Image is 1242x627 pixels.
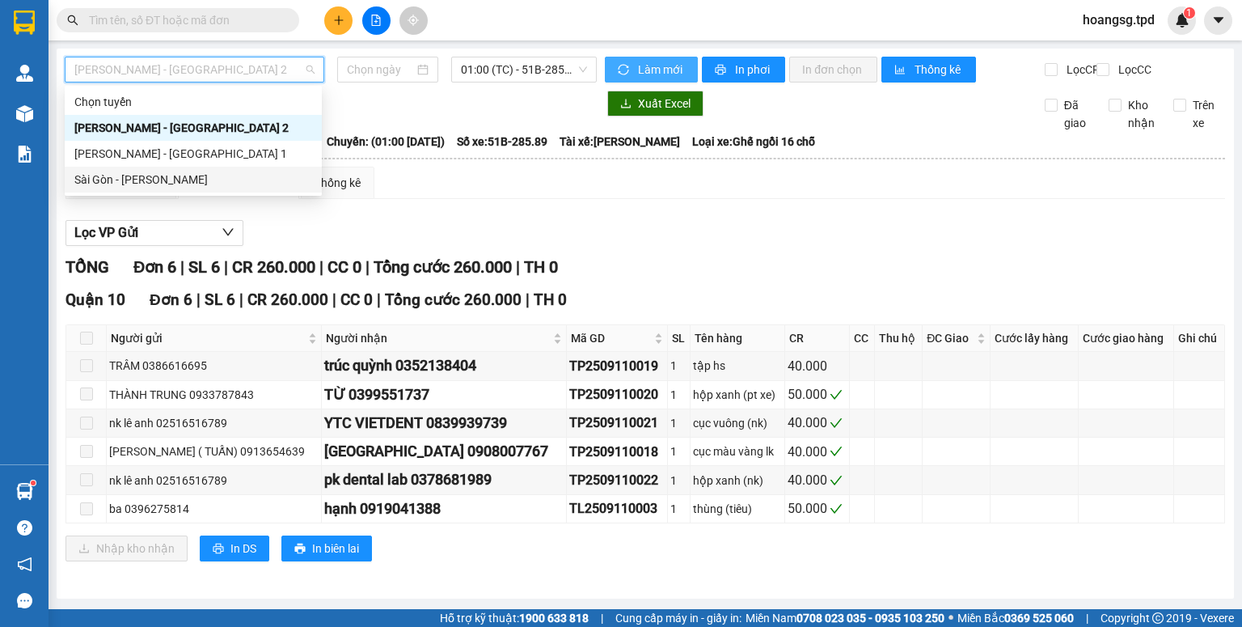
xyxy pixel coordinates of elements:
span: CR 260.000 [232,257,315,277]
td: TP2509110019 [567,352,668,380]
span: Trên xe [1186,96,1226,132]
span: sync [618,64,632,77]
div: cục màu vàng lk [693,443,781,460]
button: caret-down [1204,6,1232,35]
span: check [830,445,843,458]
div: [GEOGRAPHIC_DATA] 0908007767 [324,440,564,463]
div: Sài Gòn - [PERSON_NAME] [74,171,312,189]
span: check [830,502,843,515]
th: Cước giao hàng [1079,325,1174,352]
div: TỪ 0399551737 [324,383,564,406]
span: In phơi [735,61,772,78]
span: TỔNG [65,257,109,277]
div: TP2509110019 [569,356,665,376]
span: | [196,290,201,309]
span: In DS [230,540,256,557]
div: Chọn tuyến [65,89,322,115]
span: Chuyến: (01:00 [DATE]) [327,133,445,150]
span: | [180,257,184,277]
button: printerIn biên lai [281,536,372,561]
span: hoangsg.tpd [1070,10,1168,30]
span: Tổng cước 260.000 [374,257,512,277]
th: Ghi chú [1174,325,1225,352]
div: 40.000 [788,356,847,376]
div: pk dental lab 0378681989 [324,468,564,491]
span: SL 6 [188,257,220,277]
span: Mã GD [571,329,651,347]
span: 1 [1186,7,1192,19]
span: Làm mới [638,61,685,78]
span: ⚪️ [948,615,953,621]
button: downloadXuất Excel [607,91,703,117]
button: downloadNhập kho nhận [65,536,188,561]
div: [PERSON_NAME] - [GEOGRAPHIC_DATA] 1 [74,145,312,163]
div: 50.000 [788,384,847,405]
span: file-add [370,15,382,26]
span: | [516,257,520,277]
button: file-add [362,6,391,35]
input: Tìm tên, số ĐT hoặc mã đơn [89,11,280,29]
sup: 1 [31,481,36,485]
th: Thu hộ [875,325,923,352]
img: icon-new-feature [1175,13,1189,28]
span: plus [333,15,344,26]
div: cục vuông (nk) [693,414,781,432]
div: 50.000 [788,498,847,519]
span: | [319,257,323,277]
button: bar-chartThống kê [881,57,976,83]
div: Phương Lâm - Sài Gòn 2 [65,115,322,141]
button: syncLàm mới [605,57,698,83]
span: Xuất Excel [638,95,691,112]
span: notification [17,557,32,572]
div: TP2509110022 [569,470,665,490]
div: 1 [670,443,688,460]
span: ĐC Giao [927,329,973,347]
th: SL [668,325,691,352]
div: THÀNH TRUNG 0933787843 [109,386,319,404]
div: TP2509110018 [569,442,665,462]
span: message [17,593,32,608]
span: printer [715,64,729,77]
span: | [239,290,243,309]
button: plus [324,6,353,35]
div: trúc quỳnh 0352138404 [324,354,564,377]
span: printer [294,543,306,556]
th: CR [785,325,850,352]
span: SL 6 [205,290,235,309]
span: Tài xế: [PERSON_NAME] [560,133,680,150]
input: 12/09/2025 [347,61,413,78]
span: Kho nhận [1122,96,1161,132]
img: logo-vxr [14,11,35,35]
span: caret-down [1211,13,1226,28]
span: check [830,417,843,430]
span: Quận 10 [65,290,125,309]
div: TRÂM 0386616695 [109,357,319,375]
button: aim [399,6,428,35]
span: Lọc CC [1112,61,1154,78]
div: 40.000 [788,470,847,490]
td: TP2509110022 [567,466,668,494]
div: Thống kê [315,174,361,192]
div: Sài Gòn - Phương Lâm [65,167,322,193]
span: Người gửi [111,329,305,347]
div: Phương Lâm - Sài Gòn 1 [65,141,322,167]
span: CC 0 [327,257,361,277]
div: [PERSON_NAME] - [GEOGRAPHIC_DATA] 2 [74,119,312,137]
span: bar-chart [894,64,908,77]
strong: 1900 633 818 [519,612,589,625]
span: question-circle [17,520,32,536]
span: In biên lai [312,540,359,557]
img: warehouse-icon [16,105,33,122]
span: | [332,290,336,309]
td: TP2509110021 [567,409,668,438]
div: hộp xanh (nk) [693,472,781,489]
span: Lọc VP Gửi [74,222,138,243]
span: Thống kê [915,61,963,78]
sup: 1 [1184,7,1195,19]
span: Loại xe: Ghế ngồi 16 chỗ [692,133,815,150]
span: search [67,15,78,26]
div: nk lê anh 02516516789 [109,414,319,432]
td: TP2509110018 [567,438,668,466]
button: Lọc VP Gửi [65,220,243,246]
strong: 0369 525 060 [1004,612,1074,625]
